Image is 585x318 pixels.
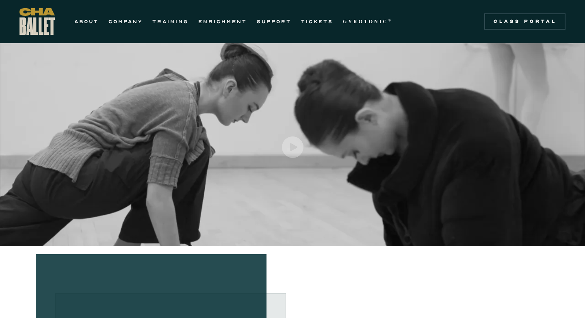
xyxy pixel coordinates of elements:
[152,17,188,26] a: TRAINING
[198,17,247,26] a: ENRICHMENT
[343,19,388,24] strong: GYROTONIC
[301,17,333,26] a: TICKETS
[388,18,392,22] sup: ®
[74,17,99,26] a: ABOUT
[484,13,565,30] a: Class Portal
[343,17,392,26] a: GYROTONIC®
[19,8,55,35] a: home
[108,17,143,26] a: COMPANY
[489,18,561,25] div: Class Portal
[257,17,291,26] a: SUPPORT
